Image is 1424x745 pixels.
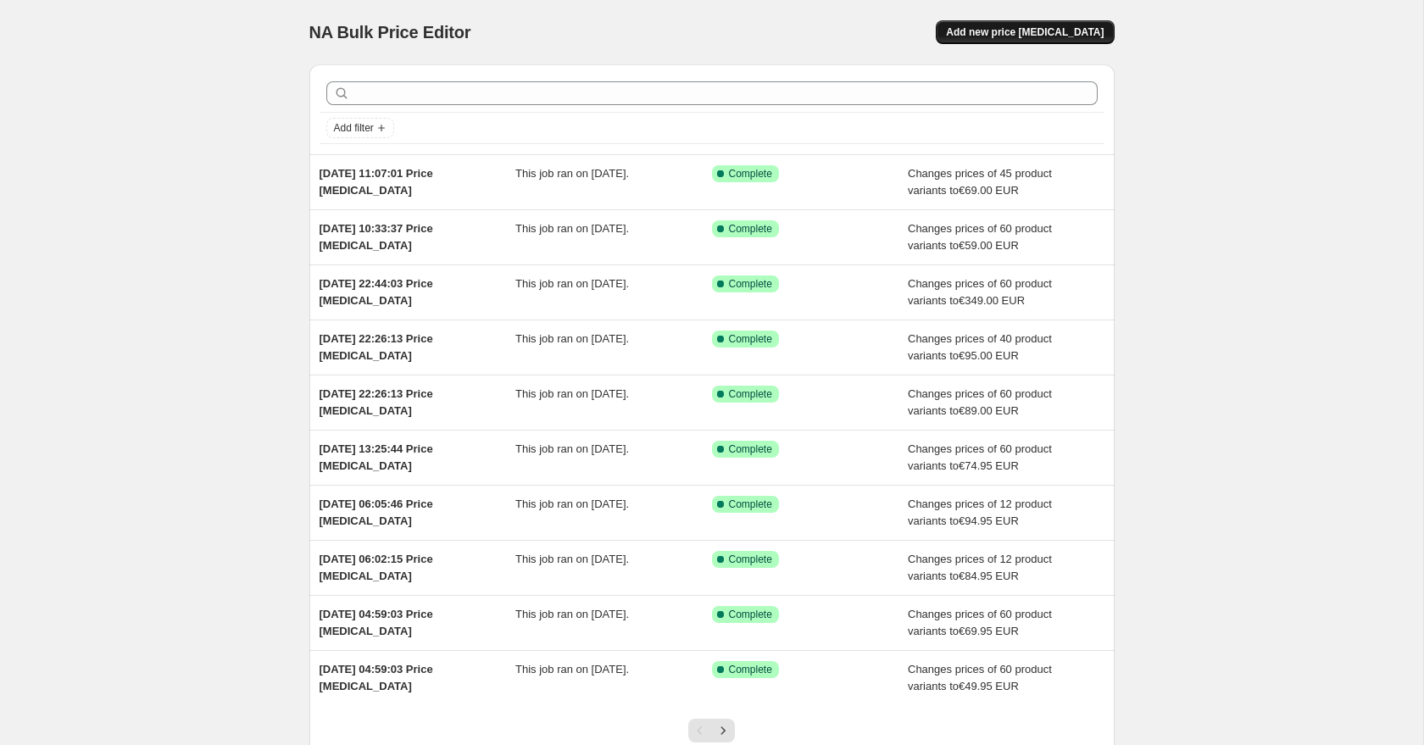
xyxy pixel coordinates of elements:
[908,608,1052,637] span: Changes prices of 60 product variants to
[908,332,1052,362] span: Changes prices of 40 product variants to
[729,332,772,346] span: Complete
[334,121,374,135] span: Add filter
[946,25,1104,39] span: Add new price [MEDICAL_DATA]
[959,349,1019,362] span: €95.00 EUR
[729,442,772,456] span: Complete
[320,222,433,252] span: [DATE] 10:33:37 Price [MEDICAL_DATA]
[729,498,772,511] span: Complete
[320,608,433,637] span: [DATE] 04:59:03 Price [MEDICAL_DATA]
[515,387,629,400] span: This job ran on [DATE].
[320,277,433,307] span: [DATE] 22:44:03 Price [MEDICAL_DATA]
[959,294,1025,307] span: €349.00 EUR
[959,680,1019,692] span: €49.95 EUR
[729,222,772,236] span: Complete
[729,663,772,676] span: Complete
[515,442,629,455] span: This job ran on [DATE].
[515,332,629,345] span: This job ran on [DATE].
[959,625,1019,637] span: €69.95 EUR
[515,222,629,235] span: This job ran on [DATE].
[908,167,1052,197] span: Changes prices of 45 product variants to
[320,442,433,472] span: [DATE] 13:25:44 Price [MEDICAL_DATA]
[908,442,1052,472] span: Changes prices of 60 product variants to
[515,498,629,510] span: This job ran on [DATE].
[936,20,1114,44] button: Add new price [MEDICAL_DATA]
[908,277,1052,307] span: Changes prices of 60 product variants to
[515,553,629,565] span: This job ran on [DATE].
[326,118,394,138] button: Add filter
[320,663,433,692] span: [DATE] 04:59:03 Price [MEDICAL_DATA]
[515,608,629,620] span: This job ran on [DATE].
[729,608,772,621] span: Complete
[908,387,1052,417] span: Changes prices of 60 product variants to
[711,719,735,742] button: Next
[908,498,1052,527] span: Changes prices of 12 product variants to
[729,553,772,566] span: Complete
[515,167,629,180] span: This job ran on [DATE].
[515,663,629,676] span: This job ran on [DATE].
[729,277,772,291] span: Complete
[908,663,1052,692] span: Changes prices of 60 product variants to
[309,23,471,42] span: NA Bulk Price Editor
[320,332,433,362] span: [DATE] 22:26:13 Price [MEDICAL_DATA]
[320,167,433,197] span: [DATE] 11:07:01 Price [MEDICAL_DATA]
[320,387,433,417] span: [DATE] 22:26:13 Price [MEDICAL_DATA]
[959,459,1019,472] span: €74.95 EUR
[959,184,1019,197] span: €69.00 EUR
[320,553,433,582] span: [DATE] 06:02:15 Price [MEDICAL_DATA]
[729,387,772,401] span: Complete
[515,277,629,290] span: This job ran on [DATE].
[959,404,1019,417] span: €89.00 EUR
[908,553,1052,582] span: Changes prices of 12 product variants to
[729,167,772,181] span: Complete
[688,719,735,742] nav: Pagination
[959,514,1019,527] span: €94.95 EUR
[959,570,1019,582] span: €84.95 EUR
[908,222,1052,252] span: Changes prices of 60 product variants to
[320,498,433,527] span: [DATE] 06:05:46 Price [MEDICAL_DATA]
[959,239,1019,252] span: €59.00 EUR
